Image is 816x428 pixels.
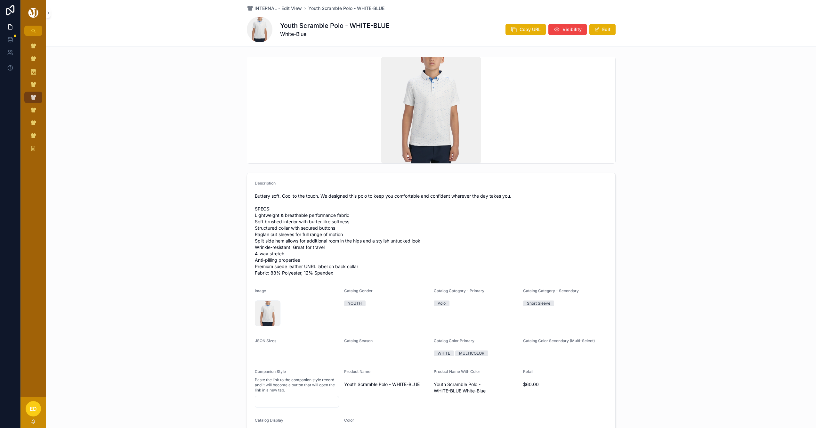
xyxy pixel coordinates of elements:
span: Description [255,181,276,185]
span: Catalog Category - Secondary [523,288,579,293]
span: Buttery soft. Cool to the touch. We designed this polo to keep you comfortable and confident wher... [255,193,608,276]
span: Color [344,418,354,423]
span: Youth Scramble Polo - WHITE-BLUE [344,381,429,388]
span: White-Blue [280,30,390,38]
span: Catalog Color Primary [434,338,474,343]
span: Copy URL [520,26,541,33]
span: Companion Style [255,369,286,374]
a: INTERNAL - Edit View [247,5,302,12]
div: YOUTH [348,300,362,306]
span: ED [30,405,37,413]
h1: Youth Scramble Polo - WHITE-BLUE [280,21,390,30]
div: MULTICOLOR [459,350,484,356]
span: Catalog Color Secondary (Multi-Select) [523,338,595,343]
button: Visibility [548,24,587,35]
span: Catalog Season [344,338,373,343]
div: Polo [438,300,446,306]
span: Catalog Gender [344,288,373,293]
span: INTERNAL - Edit View [254,5,302,12]
button: Edit [589,24,616,35]
img: Scramble-Polo_White-Blue_0006_LR.webp [381,57,481,163]
span: Catalog Display [255,418,283,423]
span: JSON Sizes [255,338,276,343]
span: Paste the link to the companion style record and it will become a button that will open the link ... [255,377,339,393]
span: $60.00 [523,381,608,388]
div: WHITE [438,350,450,356]
span: Product Name With Color [434,369,480,374]
span: Visibility [562,26,582,33]
span: Product Name [344,369,370,374]
a: Youth Scramble Polo - WHITE-BLUE [308,5,384,12]
div: scrollable content [20,36,46,163]
span: Catalog Category - Primary [434,288,484,293]
button: Copy URL [505,24,546,35]
span: Image [255,288,266,293]
span: Youth Scramble Polo - WHITE-BLUE White-Blue [434,381,518,394]
span: -- [255,350,259,357]
span: -- [344,350,348,357]
img: App logo [27,8,39,18]
span: Retail [523,369,533,374]
div: Short Sleeve [527,300,550,306]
